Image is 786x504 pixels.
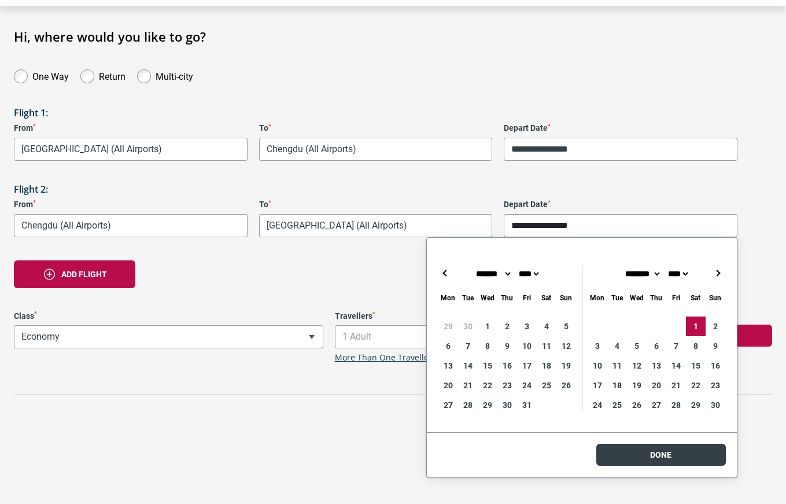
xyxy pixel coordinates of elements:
[497,292,517,305] div: Thursday
[260,138,492,160] span: Chengdu, China
[517,292,537,305] div: Friday
[686,395,706,415] div: 29
[607,356,627,376] div: 11
[335,325,644,348] span: 1 Adult
[556,336,576,356] div: 12
[14,108,772,119] h3: Flight 1:
[588,395,607,415] div: 24
[458,376,478,395] div: 21
[517,317,537,336] div: 3
[647,336,666,356] div: 6
[458,356,478,376] div: 14
[706,395,725,415] div: 30
[99,68,126,82] label: Return
[647,356,666,376] div: 13
[14,138,248,161] span: Melbourne, Australia
[458,395,478,415] div: 28
[627,292,647,305] div: Wednesday
[335,311,644,321] label: Travellers
[259,138,493,161] span: Chengdu, China
[14,138,247,160] span: Melbourne, Australia
[438,376,458,395] div: 20
[14,184,772,195] h3: Flight 2:
[259,123,493,133] label: To
[438,336,458,356] div: 6
[14,29,772,44] h1: Hi, where would you like to go?
[588,336,607,356] div: 3
[478,292,497,305] div: Wednesday
[438,292,458,305] div: Monday
[259,214,493,237] span: Rome, Italy
[537,317,556,336] div: 4
[458,292,478,305] div: Tuesday
[497,317,517,336] div: 2
[537,336,556,356] div: 11
[14,311,323,321] label: Class
[537,356,556,376] div: 18
[706,317,725,336] div: 2
[607,376,627,395] div: 18
[537,292,556,305] div: Saturday
[259,200,493,209] label: To
[627,395,647,415] div: 26
[335,353,436,363] a: More Than One Traveller?
[32,68,69,82] label: One Way
[478,395,497,415] div: 29
[706,336,725,356] div: 9
[666,376,686,395] div: 21
[556,376,576,395] div: 26
[478,317,497,336] div: 1
[588,292,607,305] div: Monday
[517,356,537,376] div: 17
[497,376,517,395] div: 23
[458,317,478,336] div: 30
[686,356,706,376] div: 15
[517,376,537,395] div: 24
[607,336,627,356] div: 4
[627,376,647,395] div: 19
[596,444,726,466] button: Done
[517,395,537,415] div: 31
[517,336,537,356] div: 10
[14,214,248,237] span: Chengdu, China
[260,215,492,237] span: Rome, Italy
[556,317,576,336] div: 5
[497,395,517,415] div: 30
[666,395,686,415] div: 28
[438,317,458,336] div: 29
[686,336,706,356] div: 8
[478,356,497,376] div: 15
[504,123,737,133] label: Depart Date
[478,336,497,356] div: 8
[588,356,607,376] div: 10
[627,356,647,376] div: 12
[647,376,666,395] div: 20
[14,325,323,348] span: Economy
[647,395,666,415] div: 27
[686,317,706,336] div: 1
[537,376,556,395] div: 25
[14,215,247,237] span: Chengdu, China
[706,356,725,376] div: 16
[607,395,627,415] div: 25
[335,326,644,348] span: 1 Adult
[556,292,576,305] div: Sunday
[14,200,248,209] label: From
[556,356,576,376] div: 19
[588,376,607,395] div: 17
[458,336,478,356] div: 7
[607,292,627,305] div: Tuesday
[627,336,647,356] div: 5
[497,356,517,376] div: 16
[711,266,725,280] button: →
[647,292,666,305] div: Thursday
[504,200,737,209] label: Depart Date
[438,395,458,415] div: 27
[686,292,706,305] div: Saturday
[14,260,135,288] button: Add flight
[156,68,193,82] label: Multi-city
[686,376,706,395] div: 22
[497,336,517,356] div: 9
[438,266,452,280] button: ←
[706,292,725,305] div: Sunday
